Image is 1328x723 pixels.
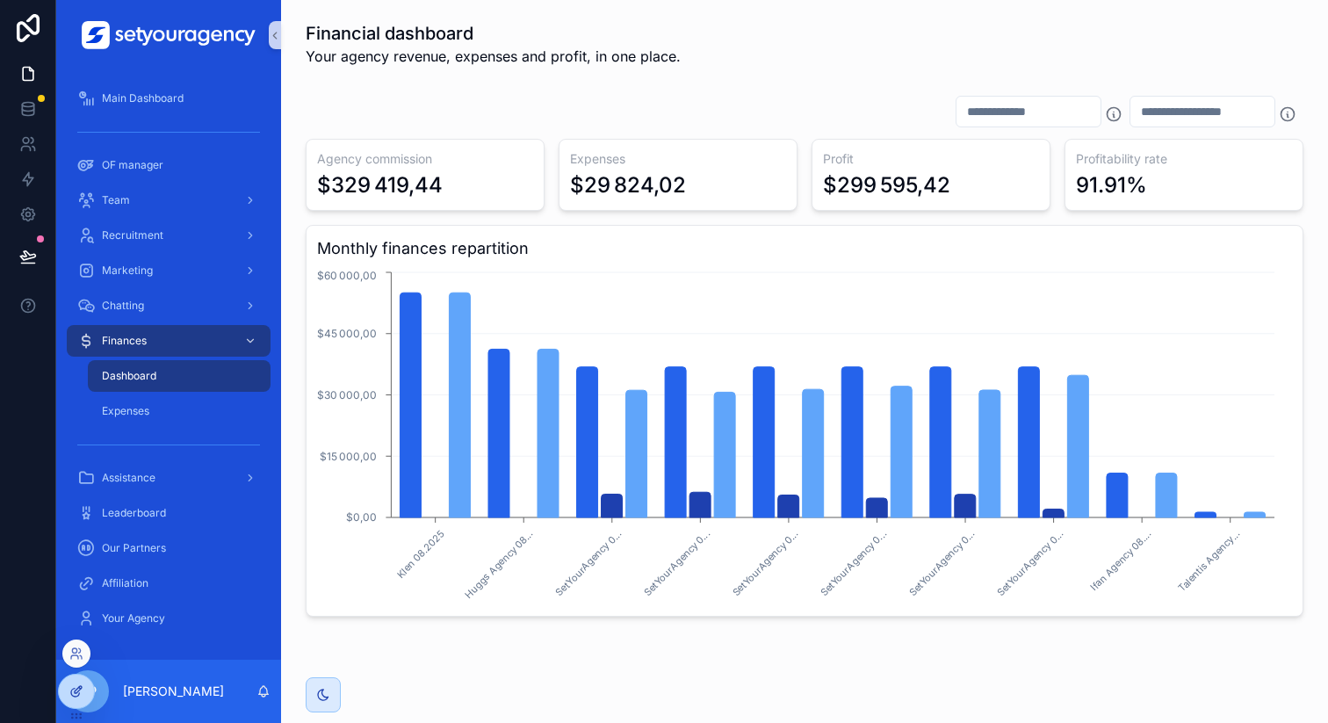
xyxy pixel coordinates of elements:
a: Finances [67,325,271,357]
a: Dashboard [88,360,271,392]
span: Our Partners [102,541,166,555]
h1: Financial dashboard [306,21,681,46]
h3: Expenses [570,150,786,168]
a: Leaderboard [67,497,271,529]
text: SetYourAgency 0... [994,528,1065,599]
tspan: $45 000,00 [317,327,377,340]
tspan: $0,00 [346,510,377,524]
span: OF manager [102,158,163,172]
a: Your Agency [67,603,271,634]
text: Talentis Agency... [1175,528,1242,595]
tspan: $30 000,00 [317,388,377,401]
span: Leaderboard [102,506,166,520]
a: OF manager [67,149,271,181]
span: Expenses [102,404,149,418]
span: Your agency revenue, expenses and profit, in one place. [306,46,681,67]
text: SetYourAgency 0... [730,528,801,599]
h3: Monthly finances repartition [317,236,1292,261]
div: scrollable content [56,70,281,657]
span: Assistance [102,471,155,485]
span: Your Agency [102,611,165,625]
div: $299 595,42 [823,171,950,199]
text: Huggs Agency 08... [462,528,535,601]
span: Team [102,193,130,207]
a: Expenses [88,395,271,427]
span: Finances [102,334,147,348]
span: Main Dashboard [102,91,184,105]
h3: Agency commission [317,150,533,168]
span: Affiliation [102,576,148,590]
a: Team [67,184,271,216]
span: Dashboard [102,369,156,383]
p: [PERSON_NAME] [123,683,224,700]
div: 91.91% [1076,171,1147,199]
h3: Profitability rate [1076,150,1292,168]
text: SetYourAgency 0... [906,528,978,599]
span: Marketing [102,264,153,278]
a: Assistance [67,462,271,494]
text: SetYourAgency 0... [641,528,712,599]
a: Marketing [67,255,271,286]
a: Main Dashboard [67,83,271,114]
text: SetYourAgency 0... [818,528,889,599]
span: Recruitment [102,228,163,242]
a: Chatting [67,290,271,322]
a: Affiliation [67,568,271,599]
a: Our Partners [67,532,271,564]
text: Ifan Agency 08.... [1088,528,1154,594]
a: Recruitment [67,220,271,251]
div: $329 419,44 [317,171,443,199]
text: SetYourAgency 0... [553,528,624,599]
text: Klen 08.2025 [394,528,447,581]
div: $29 824,02 [570,171,686,199]
tspan: $15 000,00 [320,450,377,463]
img: App logo [82,21,256,49]
h3: Profit [823,150,1039,168]
div: chart [317,268,1292,605]
tspan: $60 000,00 [317,269,377,282]
span: Chatting [102,299,144,313]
